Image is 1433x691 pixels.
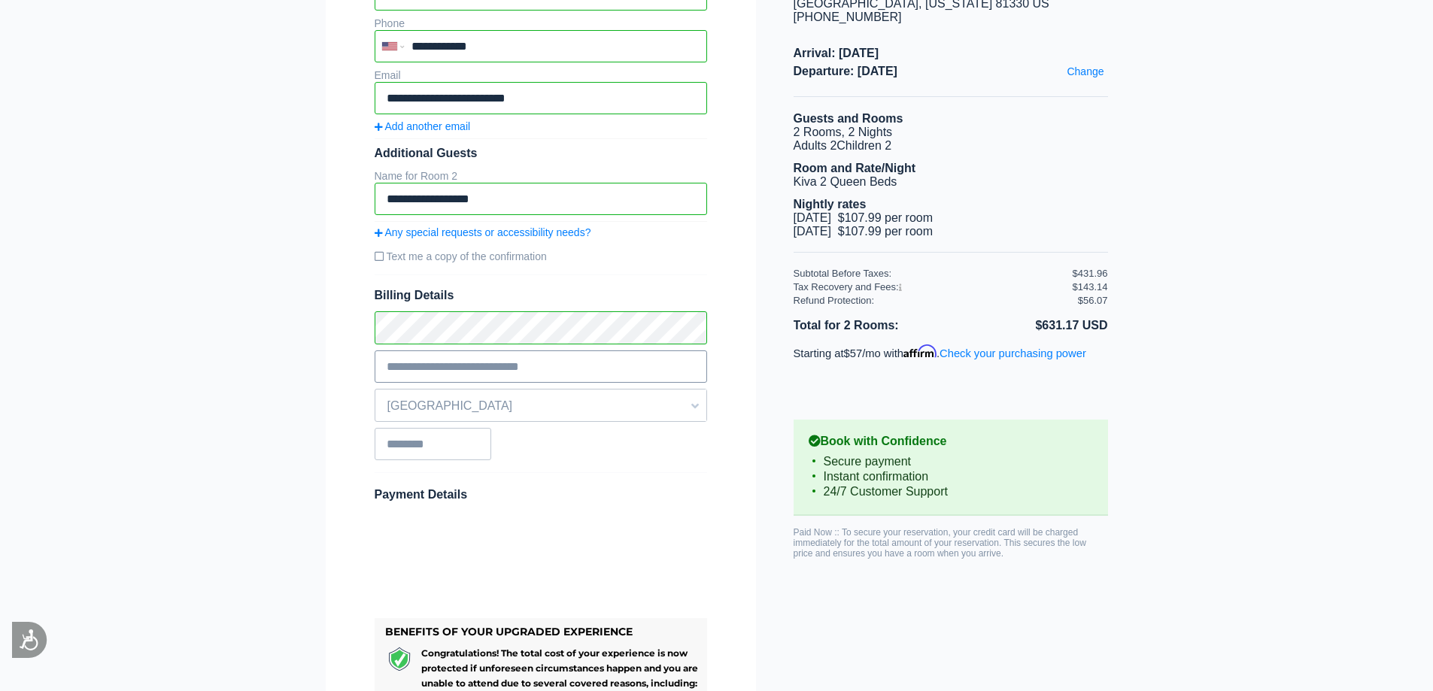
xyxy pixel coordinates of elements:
div: $431.96 [1073,268,1108,279]
iframe: Secure payment input frame [372,508,710,607]
span: Paid Now :: To secure your reservation, your credit card will be charged immediately for the tota... [794,527,1086,559]
a: Any special requests or accessibility needs? [375,226,707,238]
iframe: PayPal Message 1 [794,373,1108,388]
span: Billing Details [375,289,707,302]
div: Subtotal Before Taxes: [794,268,1073,279]
p: Starting at /mo with . [794,344,1108,359]
span: Children 2 [836,139,891,152]
span: Payment Details [375,488,468,501]
span: [GEOGRAPHIC_DATA] [375,393,706,419]
span: [DATE] $107.99 per room [794,225,934,238]
li: Instant confirmation [809,469,1093,484]
div: $56.07 [1078,295,1108,306]
div: [PHONE_NUMBER] [794,11,1108,24]
span: Departure: [DATE] [794,65,1108,78]
b: Guests and Rooms [794,112,903,125]
li: Total for 2 Rooms: [794,316,951,335]
span: Affirm [903,344,937,358]
div: $143.14 [1073,281,1108,292]
b: Nightly rates [794,198,867,211]
li: $631.17 USD [951,316,1108,335]
li: 2 Rooms, 2 Nights [794,126,1108,139]
a: Add another email [375,120,707,132]
label: Phone [375,17,405,29]
li: Secure payment [809,454,1093,469]
div: Additional Guests [375,147,707,160]
span: [DATE] $107.99 per room [794,211,934,224]
span: $57 [844,347,863,359]
div: United States: +1 [376,32,408,61]
li: Kiva 2 Queen Beds [794,175,1108,189]
b: Room and Rate/Night [794,162,916,174]
div: Tax Recovery and Fees: [794,281,1073,292]
label: Name for Room 2 [375,170,457,182]
li: 24/7 Customer Support [809,484,1093,499]
div: Refund Protection: [794,295,1078,306]
label: Text me a copy of the confirmation [375,244,707,268]
a: Check your purchasing power - Learn more about Affirm Financing (opens in modal) [940,347,1086,359]
b: Book with Confidence [809,435,1093,448]
label: Email [375,69,401,81]
li: Adults 2 [794,139,1108,153]
span: Arrival: [DATE] [794,47,1108,60]
a: Change [1063,62,1107,81]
